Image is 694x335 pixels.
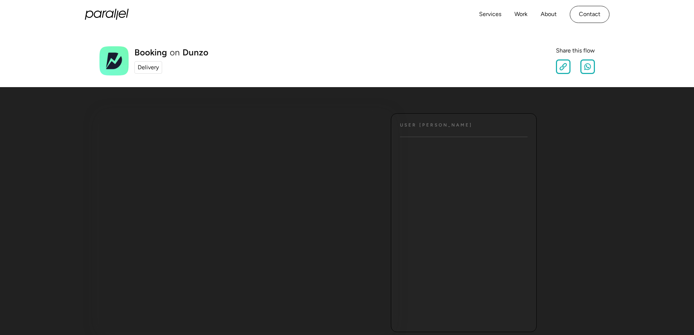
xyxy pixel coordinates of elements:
a: Delivery [134,61,162,74]
a: home [85,9,129,20]
div: Share this flow [556,46,595,55]
a: Services [479,9,501,20]
a: Dunzo [183,48,208,57]
div: on [170,48,180,57]
a: Work [514,9,528,20]
a: About [541,9,557,20]
h1: Booking [134,48,167,57]
div: Delivery [138,63,159,72]
h4: User [PERSON_NAME] [400,122,473,128]
a: Contact [570,6,609,23]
